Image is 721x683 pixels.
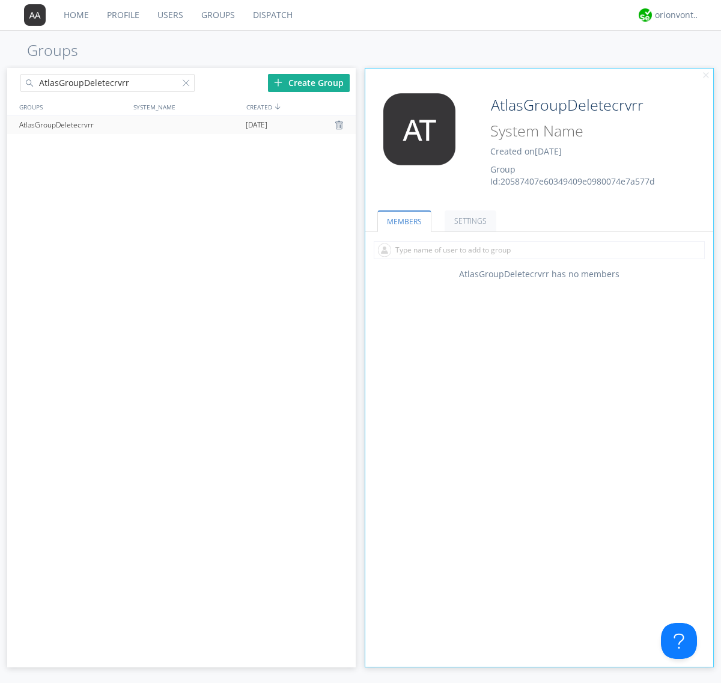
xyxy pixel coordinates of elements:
[490,145,562,157] span: Created on
[639,8,652,22] img: 29d36aed6fa347d5a1537e7736e6aa13
[374,241,705,259] input: Type name of user to add to group
[445,210,496,231] a: SETTINGS
[490,164,655,187] span: Group Id: 20587407e60349409e0980074e7a577d
[268,74,350,92] div: Create Group
[374,93,464,165] img: 373638.png
[377,210,431,232] a: MEMBERS
[661,623,697,659] iframe: Toggle Customer Support
[16,98,127,115] div: GROUPS
[246,116,267,134] span: [DATE]
[130,98,243,115] div: SYSTEM_NAME
[20,74,195,92] input: Search groups
[535,145,562,157] span: [DATE]
[702,72,710,80] img: cancel.svg
[16,116,129,134] div: AtlasGroupDeletecrvrr
[7,116,356,134] a: AtlasGroupDeletecrvrr[DATE]
[655,9,700,21] div: orionvontas+atlas+automation+org2
[274,78,282,87] img: plus.svg
[365,268,714,280] div: AtlasGroupDeletecrvrr has no members
[243,98,357,115] div: CREATED
[24,4,46,26] img: 373638.png
[486,120,680,142] input: System Name
[486,93,680,117] input: Group Name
